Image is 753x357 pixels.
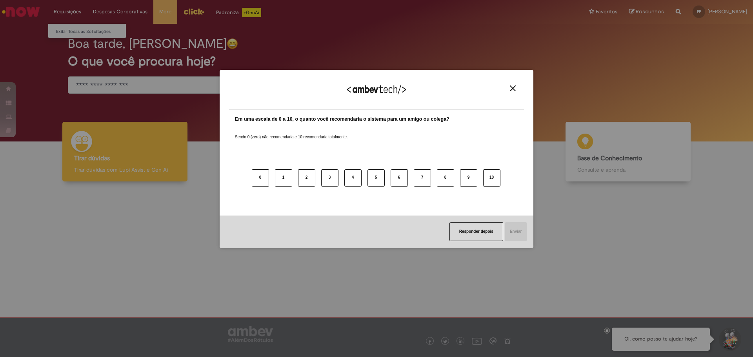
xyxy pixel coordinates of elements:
label: Sendo 0 (zero) não recomendaria e 10 recomendaria totalmente. [235,125,348,140]
button: Close [507,85,518,92]
button: 2 [298,169,315,187]
button: Responder depois [449,222,503,241]
button: 5 [367,169,385,187]
button: 3 [321,169,338,187]
button: 4 [344,169,362,187]
img: Logo Ambevtech [347,85,406,94]
button: 10 [483,169,500,187]
button: 7 [414,169,431,187]
button: 0 [252,169,269,187]
button: 6 [391,169,408,187]
button: 1 [275,169,292,187]
img: Close [510,85,516,91]
label: Em uma escala de 0 a 10, o quanto você recomendaria o sistema para um amigo ou colega? [235,116,449,123]
button: 8 [437,169,454,187]
button: 9 [460,169,477,187]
